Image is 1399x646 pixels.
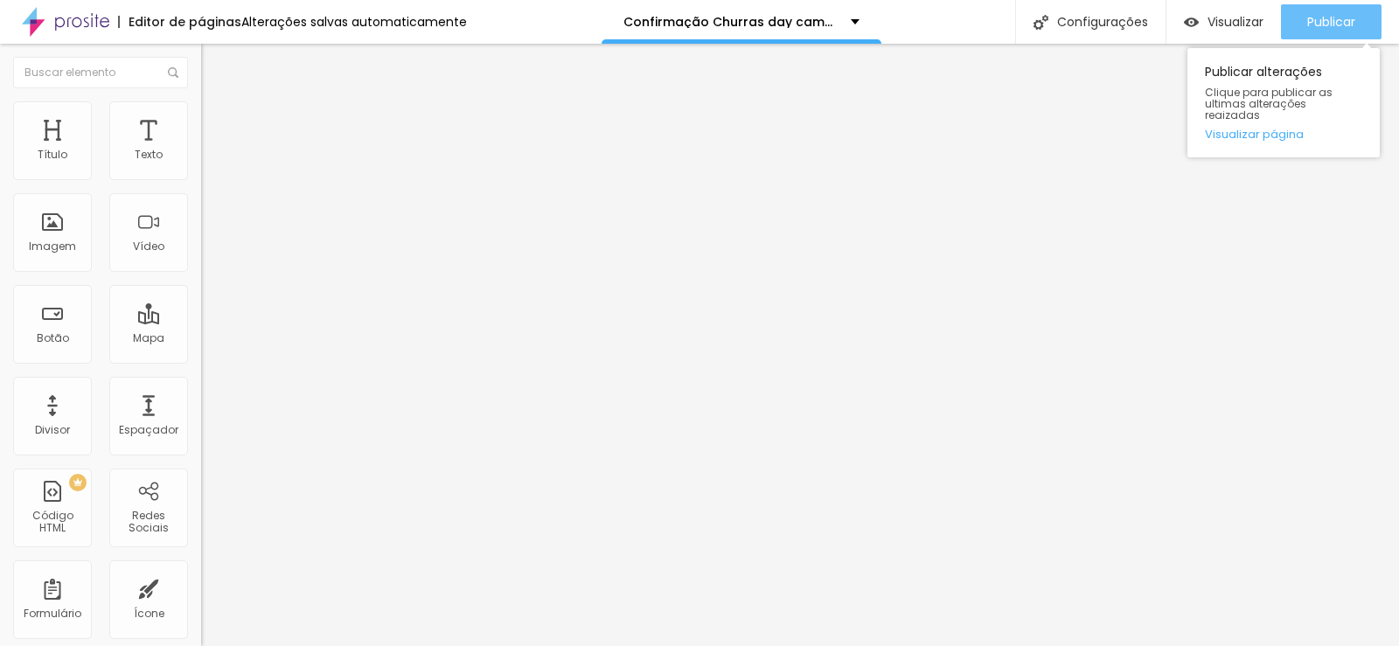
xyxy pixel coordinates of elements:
[13,57,188,88] input: Buscar elemento
[134,608,164,620] div: Ícone
[24,608,81,620] div: Formulário
[114,510,183,535] div: Redes Sociais
[29,240,76,253] div: Imagem
[1281,4,1382,39] button: Publicar
[133,332,164,344] div: Mapa
[201,44,1399,646] iframe: Editor
[1187,48,1380,157] div: Publicar alterações
[241,16,467,28] div: Alterações salvas automaticamente
[1205,87,1362,122] span: Clique para publicar as ultimas alterações reaizadas
[133,240,164,253] div: Vídeo
[168,67,178,78] img: Icone
[118,16,241,28] div: Editor de páginas
[37,332,69,344] div: Botão
[623,16,838,28] p: Confirmação Churras day camping SJC turmas 2025
[38,149,67,161] div: Título
[1034,15,1048,30] img: Icone
[35,424,70,436] div: Divisor
[1166,4,1281,39] button: Visualizar
[17,510,87,535] div: Código HTML
[119,424,178,436] div: Espaçador
[1208,15,1263,29] span: Visualizar
[135,149,163,161] div: Texto
[1184,15,1199,30] img: view-1.svg
[1307,15,1355,29] span: Publicar
[1205,129,1362,140] a: Visualizar página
